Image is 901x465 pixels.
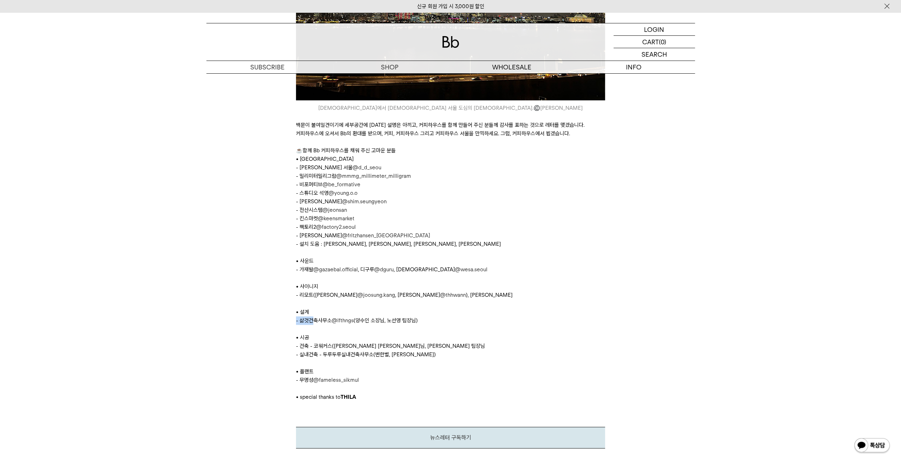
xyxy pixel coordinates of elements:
[442,36,459,48] img: 로고
[430,434,471,441] a: 뉴스레터 구독하기
[323,181,360,188] a: @be_formative
[296,376,605,384] p: - 무명성
[316,224,356,230] a: @factory2.seoul
[323,207,347,213] a: @jeonsan
[329,190,358,196] a: @young.o.o
[854,437,890,454] img: 카카오톡 채널 1:1 채팅 버튼
[296,257,605,265] p: • 사운드
[534,105,540,111] span: ©️
[296,155,605,163] p: • [GEOGRAPHIC_DATA]
[296,197,605,206] p: - [PERSON_NAME]
[296,223,605,231] p: - 팩토리2
[296,121,605,138] p: 백문이 불여일견이기에 세부공간에 [DATE] 설명은 아끼고, 커피하우스를 함께 만들어 주신 분들께 감사를 표하는 것으로 레터를 맺겠습니다. 커피하우스에 오셔서 Bb의 환대를 ...
[313,377,359,383] a: @fameless_sikmul
[358,292,395,298] a: @joosung.kang
[374,266,394,273] a: @dguru
[296,265,605,274] p: - 가재발 , 디구루 , [DEMOGRAPHIC_DATA]
[296,342,605,350] p: - 건축 - 코워커스([PERSON_NAME] [PERSON_NAME]님, [PERSON_NAME] 팀장님
[342,232,430,239] a: @fritzhansen_[GEOGRAPHIC_DATA]
[296,146,605,155] p: ☕함께 Bb 커피하우스를 채워 주신 고마운 분들
[440,292,466,298] a: @thhwann
[296,189,605,197] p: - 스튜디오 석영
[296,393,605,401] p: • special thanks to
[614,23,695,36] a: LOGIN
[296,316,605,325] p: - 삶것건축사무소 (양수인 소장님, 노선영 팀장님)
[296,172,605,180] p: - 밀리미터밀리그람
[342,198,387,205] a: @shim.seungyeon
[336,173,411,179] a: @mmmg_millimeter_milligram
[296,350,605,359] p: - 실내건축 - 두루두루실내건축사무소(변한별, [PERSON_NAME])
[573,61,695,73] p: INFO
[353,164,381,171] a: @d_d_seou
[614,36,695,48] a: CART (0)
[296,333,605,342] p: • 시공
[296,291,605,299] p: - 리모트([PERSON_NAME] , [PERSON_NAME] ), [PERSON_NAME]
[296,367,605,376] p: • 플랜트
[644,23,664,35] p: LOGIN
[313,266,358,273] a: @gazaebal.official
[341,394,356,400] strong: THILA
[641,48,667,61] p: SEARCH
[455,266,487,273] a: @wesa.seoul
[296,240,605,248] p: - 설치 도움 : [PERSON_NAME], [PERSON_NAME], [PERSON_NAME], [PERSON_NAME]
[296,180,605,189] p: - 비포머티브
[417,3,484,10] a: 신규 회원 가입 시 3,000원 할인
[296,163,605,172] p: - [PERSON_NAME] 서울
[206,61,329,73] a: SUBSCRIBE
[451,61,573,73] p: WHOLESALE
[642,36,659,48] p: CART
[296,282,605,291] p: • 사이니지
[659,36,666,48] p: (0)
[296,308,605,316] p: • 설계
[332,317,354,324] a: @lfthngs
[318,215,354,222] a: @keensmarket
[329,61,451,73] a: SHOP
[296,214,605,223] p: - 킨스마켓
[296,104,605,112] i: [DEMOGRAPHIC_DATA]에서 [DEMOGRAPHIC_DATA] 서울 도심의 [DEMOGRAPHIC_DATA]. [PERSON_NAME]
[296,206,605,214] p: - 전산시스템
[296,231,605,240] p: - [PERSON_NAME]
